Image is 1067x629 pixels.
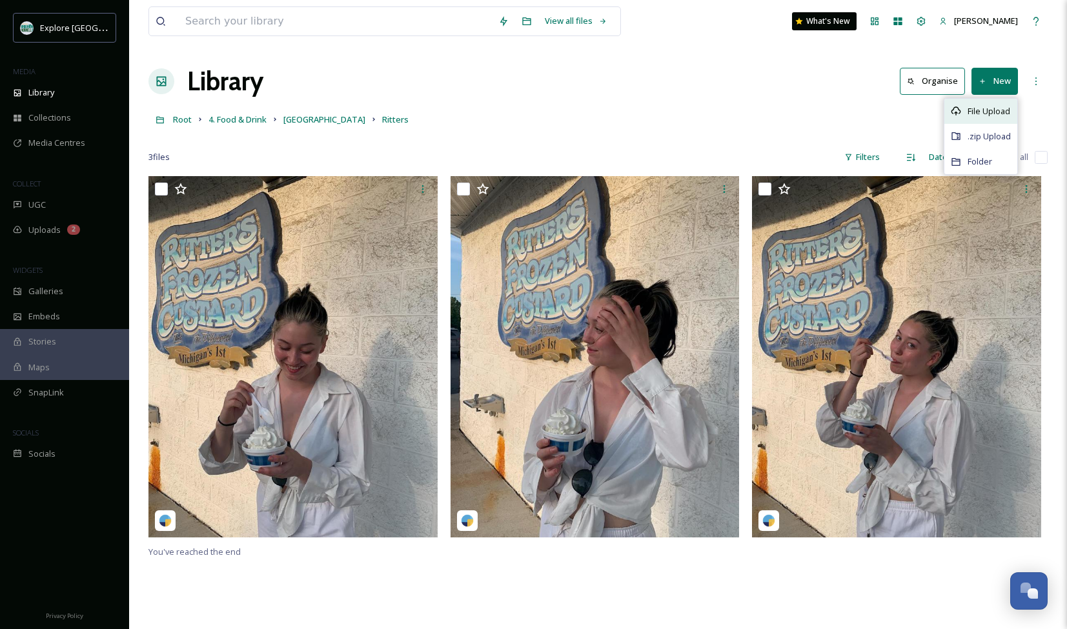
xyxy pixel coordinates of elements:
span: File Upload [968,105,1010,117]
span: 3 file s [148,151,170,163]
div: 2 [67,225,80,235]
span: [GEOGRAPHIC_DATA] [283,114,365,125]
button: New [971,68,1018,94]
img: alliwut-17874162854505125.jpeg [752,176,1041,537]
a: Privacy Policy [46,607,83,623]
span: You've reached the end [148,546,241,557]
a: [GEOGRAPHIC_DATA] [283,112,365,127]
span: SOCIALS [13,428,39,437]
span: Embeds [28,310,60,323]
span: Folder [968,155,992,168]
a: View all files [538,8,614,34]
img: snapsea-logo.png [159,514,172,527]
span: Uploads [28,224,61,236]
button: Open Chat [1010,572,1048,610]
span: Galleries [28,285,63,297]
span: MEDIA [13,66,36,76]
button: Organise [900,68,965,94]
span: Stories [28,335,56,348]
input: Search your library [179,7,492,35]
a: Ritters [382,112,409,127]
div: Filters [838,145,886,170]
span: Collections [28,112,71,124]
a: Library [187,62,263,101]
span: .zip Upload [968,130,1011,143]
span: 4. Food & Drink [208,114,267,125]
span: Privacy Policy [46,612,83,620]
a: Root [173,112,192,127]
span: SnapLink [28,386,64,399]
a: Organise [900,68,971,94]
span: Explore [GEOGRAPHIC_DATA][PERSON_NAME] [40,21,218,34]
span: Maps [28,361,50,374]
img: 67e7af72-b6c8-455a-acf8-98e6fe1b68aa.avif [21,21,34,34]
img: snapsea-logo.png [461,514,474,527]
div: Date Created [922,145,988,170]
span: UGC [28,199,46,211]
span: Root [173,114,192,125]
span: Media Centres [28,137,85,149]
img: alliwut-17912707480836085.jpeg [148,176,438,537]
a: [PERSON_NAME] [933,8,1024,34]
a: What's New [792,12,857,30]
span: [PERSON_NAME] [954,15,1018,26]
img: alliwut-17905069069874902.jpeg [451,176,740,537]
img: snapsea-logo.png [762,514,775,527]
span: Library [28,86,54,99]
span: Socials [28,448,56,460]
a: 4. Food & Drink [208,112,267,127]
span: Ritters [382,114,409,125]
span: COLLECT [13,179,41,188]
span: WIDGETS [13,265,43,275]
